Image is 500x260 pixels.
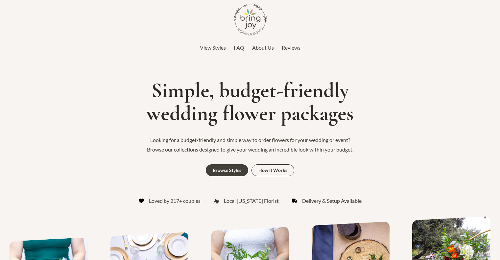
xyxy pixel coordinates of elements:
span: About Us [252,44,274,51]
span: FAQ [234,44,244,51]
span: Reviews [282,44,300,51]
span: Delivery & Setup Available [302,196,362,206]
div: How It Works [258,168,287,173]
a: Reviews [282,43,300,53]
a: How It Works [251,164,294,176]
a: Browse Styles [206,164,248,176]
nav: Top Header Menu [53,43,447,53]
a: FAQ [234,43,244,53]
span: Local [US_STATE] Florist [224,196,279,206]
a: About Us [252,43,274,53]
span: Loved by 217+ couples [149,196,201,206]
div: Browse Styles [213,168,241,173]
h1: Simple, budget-friendly wedding flower packages [3,79,497,125]
a: View Styles [200,43,226,53]
span: View Styles [200,44,226,51]
p: Looking for a budget-friendly and simple way to order flowers for your wedding or event? Browse o... [142,135,359,154]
